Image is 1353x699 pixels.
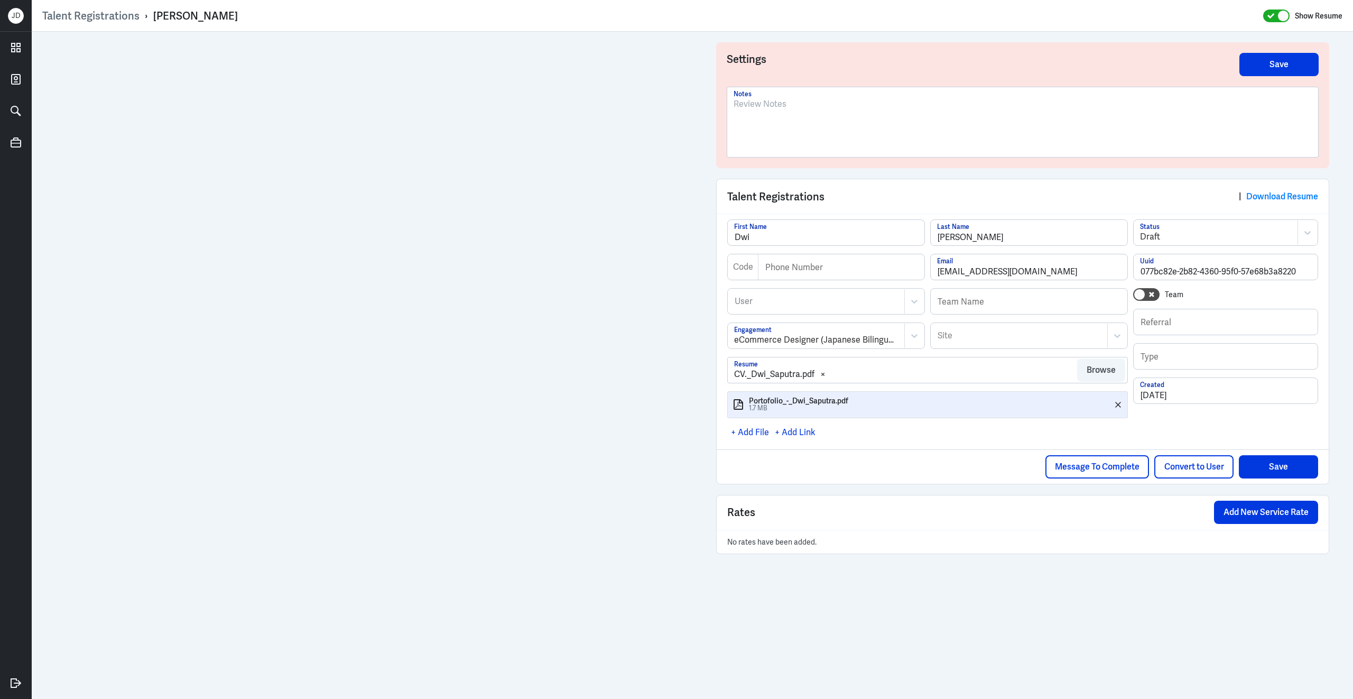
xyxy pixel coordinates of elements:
input: Phone Number [758,254,924,280]
button: Convert to User [1154,455,1234,479]
iframe: https://ppcdn.hiredigital.com/register/6eb64f56/resumes/582472663/CV._Dwi_Saputra.pdf?Expires=175... [55,42,669,688]
label: Team [1165,289,1183,300]
p: › [140,9,153,23]
input: Uuid [1134,254,1318,280]
input: First Name [728,220,924,245]
a: Download Resume [1246,191,1318,202]
input: Last Name [931,220,1127,245]
span: Rates [727,504,755,520]
button: Browse [1077,358,1125,382]
p: No rates have been added. [727,536,1318,548]
p: 1.7 MB [749,405,1114,412]
div: [PERSON_NAME] [153,9,238,23]
div: CV._Dwi_Saputra.pdf [734,368,814,381]
div: + Add File [727,424,772,442]
button: Save [1239,53,1319,76]
div: Talent Registrations [717,179,1329,214]
div: + Add Link [772,424,818,442]
input: Referral [1134,309,1318,335]
input: Team Name [931,289,1127,314]
div: J D [8,8,24,24]
input: Type [1134,344,1318,369]
button: Message To Complete [1045,455,1149,479]
label: Show Resume [1295,9,1342,23]
input: Email [931,254,1127,280]
a: Portofolio_-_Dwi_Saputra.pdf [749,397,1114,405]
a: Talent Registrations [42,9,140,23]
div: | [1239,190,1318,203]
h3: Settings [727,53,1239,76]
button: Add New Service Rate [1214,501,1318,524]
button: Save [1239,455,1318,479]
input: Created [1134,378,1318,403]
